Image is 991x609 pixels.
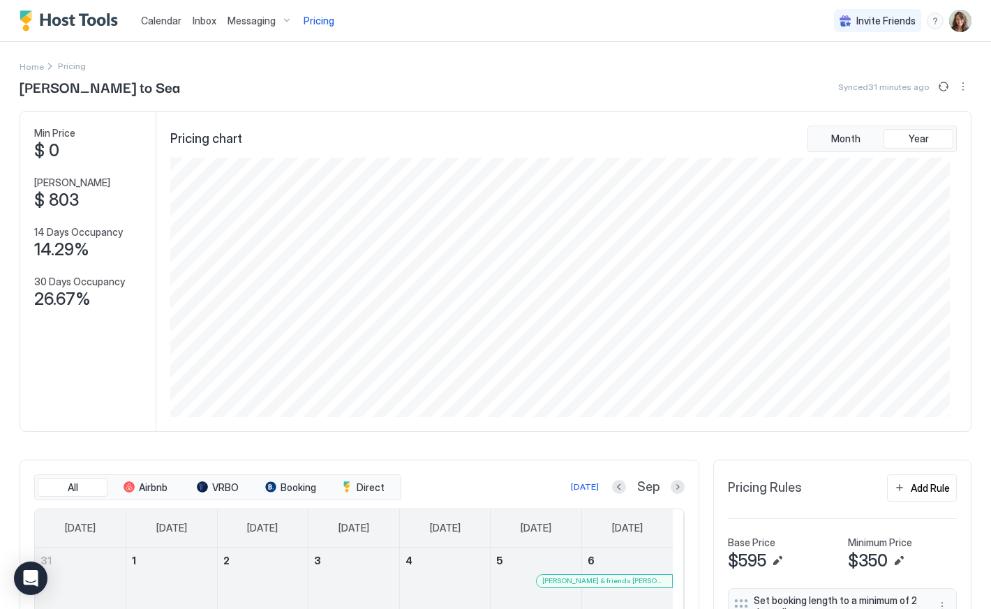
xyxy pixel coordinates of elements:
span: $350 [848,550,888,571]
div: menu [955,78,971,95]
span: Base Price [728,536,775,549]
span: Messaging [228,15,276,27]
span: VRBO [212,481,239,494]
div: Add Rule [911,481,950,495]
div: User profile [949,10,971,32]
span: 26.67% [34,289,91,310]
div: [DATE] [571,481,599,493]
span: Pricing chart [170,131,242,147]
div: menu [927,13,944,29]
a: September 2, 2025 [218,548,308,573]
a: Inbox [193,13,216,28]
a: September 3, 2025 [308,548,399,573]
span: 30 Days Occupancy [34,276,125,288]
span: Month [831,133,860,145]
a: Thursday [416,509,475,547]
span: Pricing Rules [728,480,802,496]
span: [PERSON_NAME] [34,176,110,189]
span: Home [20,61,44,72]
button: More options [955,78,971,95]
button: Booking [255,478,325,497]
span: [DATE] [430,522,461,534]
button: [DATE] [569,479,601,495]
span: [PERSON_NAME] to Sea [20,76,180,97]
span: [PERSON_NAME] & friends [PERSON_NAME] [542,576,666,585]
span: [DATE] [521,522,551,534]
button: Sync prices [935,78,952,95]
span: Calendar [141,15,181,27]
a: Wednesday [325,509,383,547]
span: $595 [728,550,766,571]
span: 3 [314,555,321,566]
div: tab-group [34,474,401,501]
a: Calendar [141,13,181,28]
button: Previous month [612,480,626,494]
span: [DATE] [338,522,369,534]
span: Inbox [193,15,216,27]
span: 31 [40,555,52,566]
button: Edit [769,552,786,569]
button: Airbnb [110,478,180,497]
span: [DATE] [612,522,643,534]
span: [DATE] [65,522,96,534]
button: Next month [671,480,685,494]
a: September 4, 2025 [400,548,491,573]
a: Saturday [598,509,657,547]
button: Year [884,129,953,149]
button: VRBO [183,478,253,497]
a: Host Tools Logo [20,10,124,31]
span: 14.29% [34,239,89,260]
span: Invite Friends [856,15,916,27]
a: Sunday [51,509,110,547]
span: Sep [637,479,660,495]
span: Airbnb [139,481,167,494]
span: Breadcrumb [58,61,86,71]
a: September 6, 2025 [582,548,673,573]
span: 14 Days Occupancy [34,226,123,239]
button: Add Rule [887,474,957,502]
span: [DATE] [156,522,187,534]
span: $ 803 [34,190,79,211]
span: 4 [405,555,412,566]
span: $ 0 [34,140,59,161]
span: Direct [357,481,385,494]
span: 1 [132,555,136,566]
span: 6 [588,555,595,566]
span: Booking [281,481,316,494]
a: September 1, 2025 [126,548,217,573]
span: Synced 31 minutes ago [838,82,930,92]
a: September 5, 2025 [491,548,581,573]
a: August 31, 2025 [35,548,126,573]
button: Month [811,129,881,149]
span: Year [909,133,929,145]
span: Pricing [304,15,334,27]
span: 5 [496,555,503,566]
a: Home [20,59,44,73]
a: Monday [142,509,201,547]
span: 2 [223,555,230,566]
a: Friday [507,509,565,547]
button: Direct [328,478,398,497]
span: Min Price [34,127,75,140]
span: All [68,481,78,494]
button: Edit [891,552,907,569]
div: tab-group [807,126,957,152]
button: All [38,478,107,497]
span: [DATE] [247,522,278,534]
div: Open Intercom Messenger [14,562,47,595]
a: Tuesday [233,509,292,547]
div: Breadcrumb [20,59,44,73]
span: Minimum Price [848,536,912,549]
